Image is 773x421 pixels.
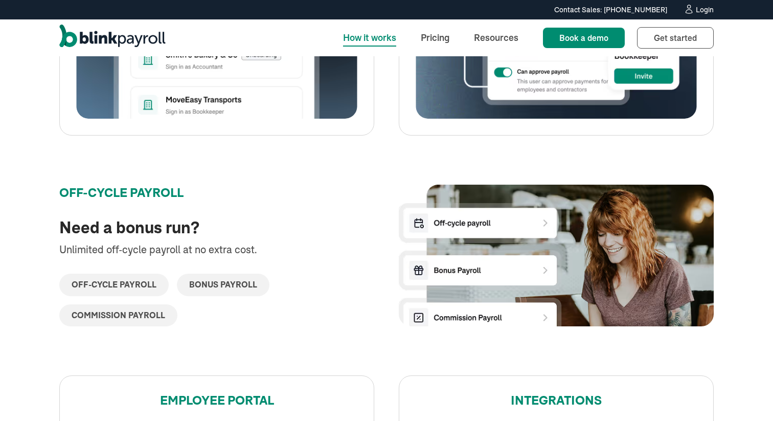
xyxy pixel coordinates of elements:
div: OFF-CYCLE PAYROLL [59,185,333,202]
a: Book a demo [543,28,625,48]
div: Contact Sales: [PHONE_NUMBER] [554,5,667,15]
div: Employee Portal [76,392,357,410]
a: Login [684,4,714,15]
span: Get started [654,33,697,43]
a: Pricing [413,27,458,49]
a: How it works [335,27,404,49]
a: Get started [637,27,714,49]
a: home [59,25,166,51]
div: Unlimited off-cycle payroll at no extra cost. [59,242,333,257]
span: Book a demo [559,33,608,43]
iframe: Chat Widget [722,372,773,421]
div: off-cycle payroll [72,280,156,290]
div: Integrations [416,392,697,410]
div: Login [696,6,714,13]
div: bonus payroll [189,280,257,290]
a: Resources [466,27,527,49]
h2: Need a bonus run? [59,218,333,238]
div: commission payroll [72,311,165,320]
